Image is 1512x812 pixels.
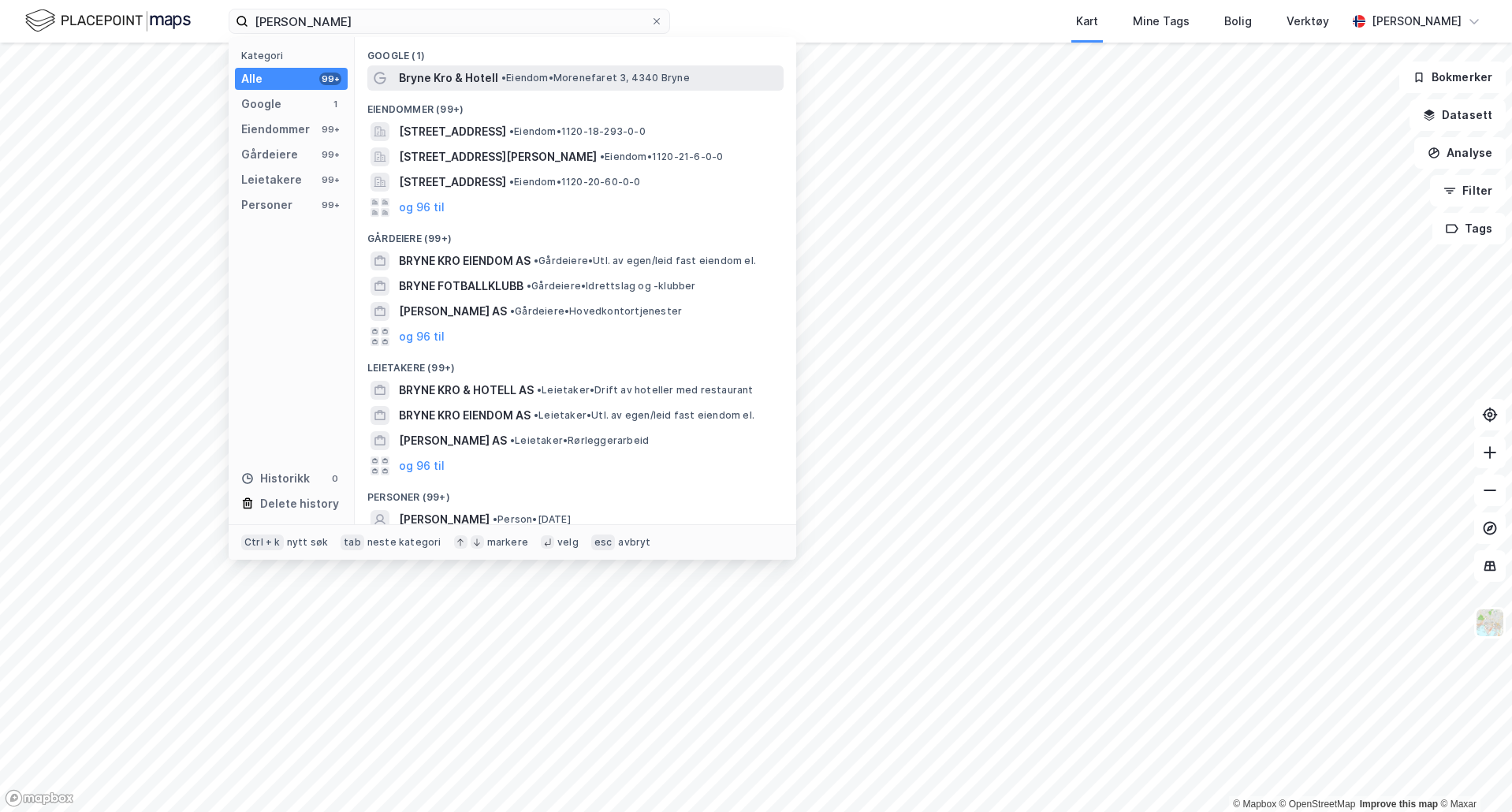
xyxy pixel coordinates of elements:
[241,95,281,114] div: Google
[534,409,538,421] span: •
[1372,12,1462,31] div: [PERSON_NAME]
[241,50,348,61] div: Kategori
[248,9,650,33] input: Søk på adresse, matrikkel, gårdeiere, leietakere eller personer
[367,536,441,549] div: neste kategori
[319,123,341,136] div: 99+
[1432,213,1506,244] button: Tags
[399,510,490,529] span: [PERSON_NAME]
[510,305,682,318] span: Gårdeiere • Hovedkontortjenester
[557,536,579,549] div: velg
[241,469,310,488] div: Historikk
[329,472,341,485] div: 0
[509,176,514,188] span: •
[1430,175,1506,207] button: Filter
[501,72,690,84] span: Eiendom • Morenefaret 3, 4340 Bryne
[527,280,696,292] span: Gårdeiere • Idrettslag og -klubber
[241,535,284,550] div: Ctrl + k
[319,173,341,186] div: 99+
[1410,99,1506,131] button: Datasett
[493,513,571,526] span: Person • [DATE]
[399,327,445,346] button: og 96 til
[537,384,542,396] span: •
[241,170,302,189] div: Leietakere
[1399,61,1506,93] button: Bokmerker
[341,535,364,550] div: tab
[1224,12,1252,31] div: Bolig
[600,151,723,163] span: Eiendom • 1120-21-6-0-0
[487,536,528,549] div: markere
[510,434,649,447] span: Leietaker • Rørleggerarbeid
[1287,12,1329,31] div: Verktøy
[329,98,341,110] div: 1
[537,384,754,397] span: Leietaker • Drift av hoteller med restaurant
[287,536,329,549] div: nytt søk
[591,535,616,550] div: esc
[355,220,796,248] div: Gårdeiere (99+)
[241,69,263,88] div: Alle
[399,173,506,192] span: [STREET_ADDRESS]
[510,434,515,446] span: •
[399,406,531,425] span: BRYNE KRO EIENDOM AS
[241,120,310,139] div: Eiendommer
[355,479,796,507] div: Personer (99+)
[501,72,506,84] span: •
[509,176,641,188] span: Eiendom • 1120-20-60-0-0
[25,7,191,35] img: logo.f888ab2527a4732fd821a326f86c7f29.svg
[618,536,650,549] div: avbryt
[534,255,756,267] span: Gårdeiere • Utl. av egen/leid fast eiendom el.
[319,73,341,85] div: 99+
[600,151,605,162] span: •
[1076,12,1098,31] div: Kart
[399,122,506,141] span: [STREET_ADDRESS]
[534,255,538,266] span: •
[355,37,796,65] div: Google (1)
[493,513,497,525] span: •
[355,91,796,119] div: Eiendommer (99+)
[355,349,796,378] div: Leietakere (99+)
[399,381,534,400] span: BRYNE KRO & HOTELL AS
[1360,799,1438,810] a: Improve this map
[241,145,298,164] div: Gårdeiere
[1414,137,1506,169] button: Analyse
[399,277,523,296] span: BRYNE FOTBALLKLUBB
[319,148,341,161] div: 99+
[509,125,514,137] span: •
[534,409,754,422] span: Leietaker • Utl. av egen/leid fast eiendom el.
[319,199,341,211] div: 99+
[399,147,597,166] span: [STREET_ADDRESS][PERSON_NAME]
[1475,608,1505,638] img: Z
[399,198,445,217] button: og 96 til
[1433,736,1512,812] iframe: Chat Widget
[1433,736,1512,812] div: Kontrollprogram for chat
[399,302,507,321] span: [PERSON_NAME] AS
[399,456,445,475] button: og 96 til
[241,196,292,214] div: Personer
[1279,799,1356,810] a: OpenStreetMap
[1233,799,1276,810] a: Mapbox
[509,125,646,138] span: Eiendom • 1120-18-293-0-0
[1133,12,1190,31] div: Mine Tags
[399,251,531,270] span: BRYNE KRO EIENDOM AS
[260,494,339,513] div: Delete history
[527,280,531,292] span: •
[399,431,507,450] span: [PERSON_NAME] AS
[5,789,74,807] a: Mapbox homepage
[510,305,515,317] span: •
[399,69,498,88] span: Bryne Kro & Hotell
